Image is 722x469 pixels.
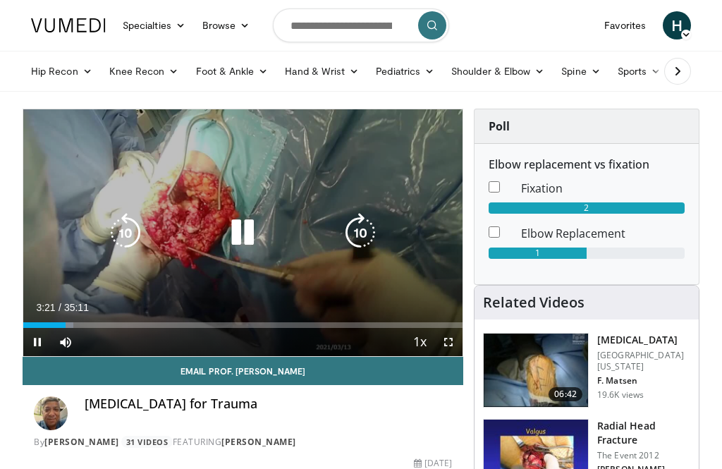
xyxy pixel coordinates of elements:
[489,118,510,134] strong: Poll
[549,387,582,401] span: 06:42
[31,18,106,32] img: VuMedi Logo
[510,225,695,242] dd: Elbow Replacement
[510,180,695,197] dd: Fixation
[188,57,277,85] a: Foot & Ankle
[85,396,452,412] h4: [MEDICAL_DATA] for Trauma
[597,350,690,372] p: [GEOGRAPHIC_DATA][US_STATE]
[597,450,690,461] p: The Event 2012
[489,248,587,259] div: 1
[44,436,119,448] a: [PERSON_NAME]
[23,109,463,356] video-js: Video Player
[489,158,685,171] h6: Elbow replacement vs fixation
[597,389,644,401] p: 19.6K views
[596,11,654,39] a: Favorites
[597,375,690,386] p: F. Matsen
[23,322,463,328] div: Progress Bar
[483,333,690,408] a: 06:42 [MEDICAL_DATA] [GEOGRAPHIC_DATA][US_STATE] F. Matsen 19.6K views
[114,11,194,39] a: Specialties
[59,302,61,313] span: /
[553,57,608,85] a: Spine
[36,302,55,313] span: 3:21
[443,57,553,85] a: Shoulder & Elbow
[406,328,434,356] button: Playback Rate
[34,396,68,430] img: Avatar
[51,328,80,356] button: Mute
[597,419,690,447] h3: Radial Head Fracture
[434,328,463,356] button: Fullscreen
[489,202,685,214] div: 2
[609,57,670,85] a: Sports
[367,57,443,85] a: Pediatrics
[34,436,452,449] div: By FEATURING
[121,436,173,448] a: 31 Videos
[273,8,449,42] input: Search topics, interventions
[663,11,691,39] a: H
[23,57,101,85] a: Hip Recon
[597,333,690,347] h3: [MEDICAL_DATA]
[194,11,259,39] a: Browse
[64,302,89,313] span: 35:11
[484,334,588,407] img: 38827_0000_3.png.150x105_q85_crop-smart_upscale.jpg
[23,357,463,385] a: Email Prof. [PERSON_NAME]
[23,328,51,356] button: Pause
[221,436,296,448] a: [PERSON_NAME]
[483,294,585,311] h4: Related Videos
[276,57,367,85] a: Hand & Wrist
[101,57,188,85] a: Knee Recon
